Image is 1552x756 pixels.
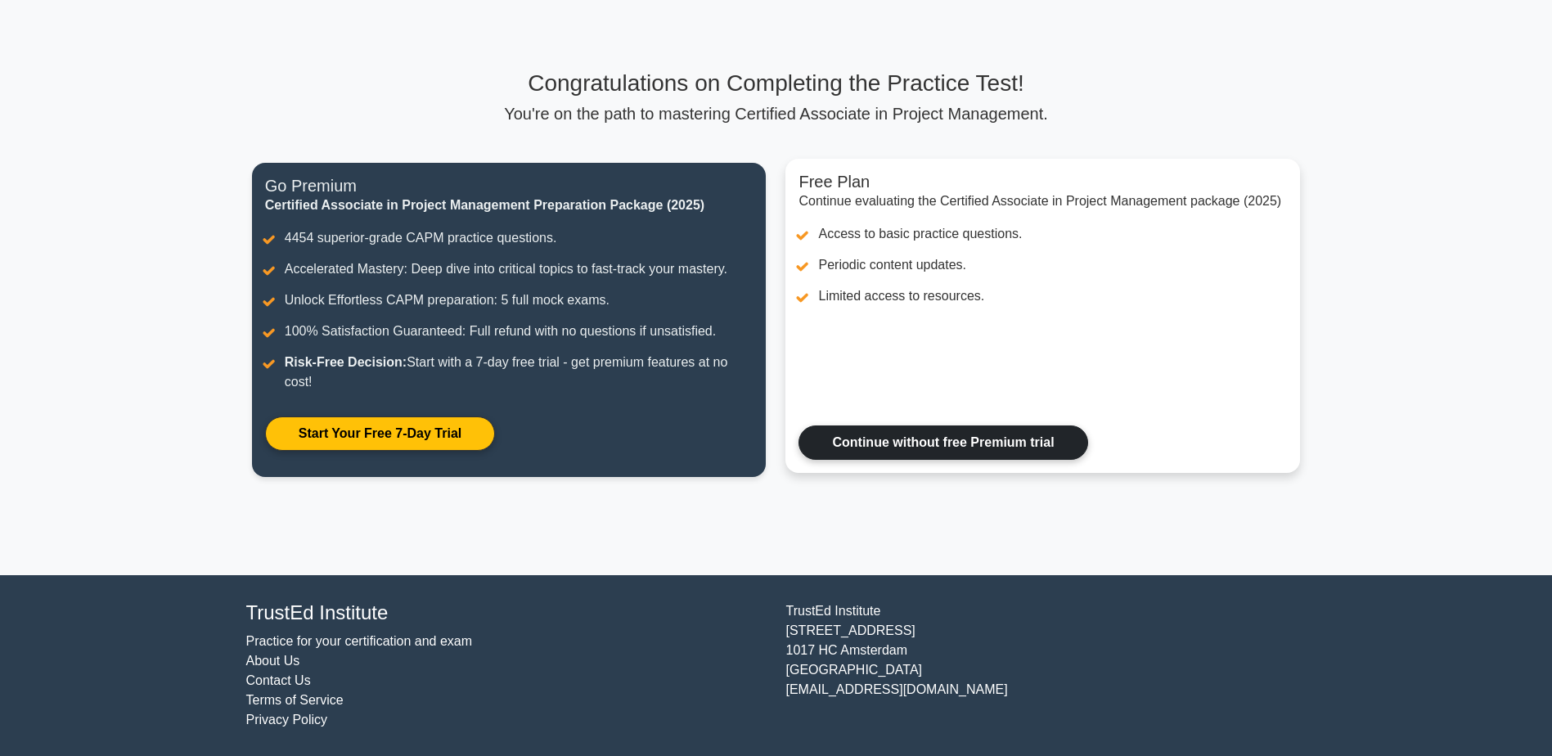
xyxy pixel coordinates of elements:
a: Continue without free Premium trial [798,425,1087,460]
a: Contact Us [246,673,311,687]
h3: Congratulations on Completing the Practice Test! [252,70,1300,97]
p: You're on the path to mastering Certified Associate in Project Management. [252,104,1300,124]
a: Privacy Policy [246,713,328,727]
a: About Us [246,654,300,668]
h4: TrustEd Institute [246,601,767,625]
div: TrustEd Institute [STREET_ADDRESS] 1017 HC Amsterdam [GEOGRAPHIC_DATA] [EMAIL_ADDRESS][DOMAIN_NAME] [776,601,1316,730]
a: Terms of Service [246,693,344,707]
a: Start Your Free 7-Day Trial [265,416,495,451]
a: Practice for your certification and exam [246,634,473,648]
